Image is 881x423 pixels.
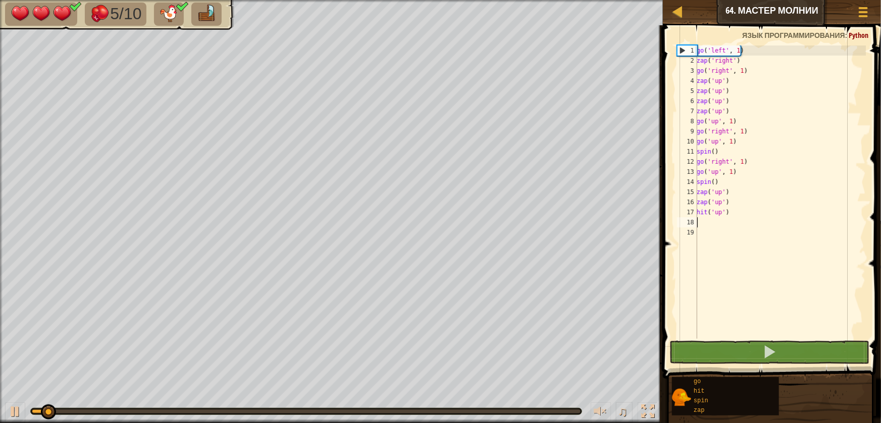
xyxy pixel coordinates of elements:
[618,404,628,419] span: ♫
[677,177,697,187] div: 14
[677,147,697,157] div: 11
[677,167,697,177] div: 13
[677,106,697,116] div: 7
[849,30,868,40] span: Python
[110,5,141,23] span: 5/10
[677,56,697,66] div: 2
[154,3,184,26] li: Humans must survive.
[616,402,633,423] button: ♫
[851,2,876,26] button: Показать меню игры
[694,388,705,395] span: hit
[85,3,146,26] li: Победи врагов.
[845,30,849,40] span: :
[677,217,697,227] div: 18
[677,157,697,167] div: 12
[669,341,869,364] button: Shift+Enter: Выполнить текущий код.
[677,86,697,96] div: 5
[677,187,697,197] div: 15
[694,378,701,385] span: go
[678,45,697,56] div: 1
[672,388,691,407] img: portrait.png
[677,66,697,76] div: 3
[677,227,697,238] div: 19
[677,116,697,126] div: 8
[677,126,697,136] div: 9
[5,3,77,26] li: Ваш герой должен выжить.
[677,136,697,147] div: 10
[5,402,25,423] button: Ctrl + P: Play
[638,402,658,423] button: Переключить полноэкранный режим
[591,402,611,423] button: Регулировать громкость
[694,407,705,414] span: zap
[677,197,697,207] div: 16
[677,96,697,106] div: 6
[694,397,708,404] span: spin
[677,76,697,86] div: 4
[191,3,222,26] li: Иди к кресту
[742,30,845,40] span: Язык программирования
[677,207,697,217] div: 17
